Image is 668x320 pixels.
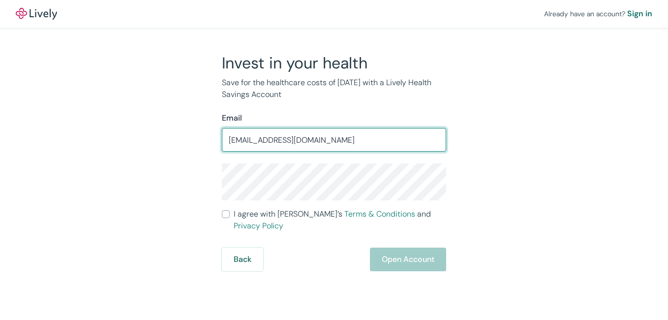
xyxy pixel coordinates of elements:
[234,221,283,231] a: Privacy Policy
[222,248,263,271] button: Back
[222,112,242,124] label: Email
[544,8,652,20] div: Already have an account?
[234,208,446,232] span: I agree with [PERSON_NAME]’s and
[16,8,57,20] a: LivelyLively
[16,8,57,20] img: Lively
[344,209,415,219] a: Terms & Conditions
[222,53,446,73] h2: Invest in your health
[222,77,446,100] p: Save for the healthcare costs of [DATE] with a Lively Health Savings Account
[627,8,652,20] a: Sign in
